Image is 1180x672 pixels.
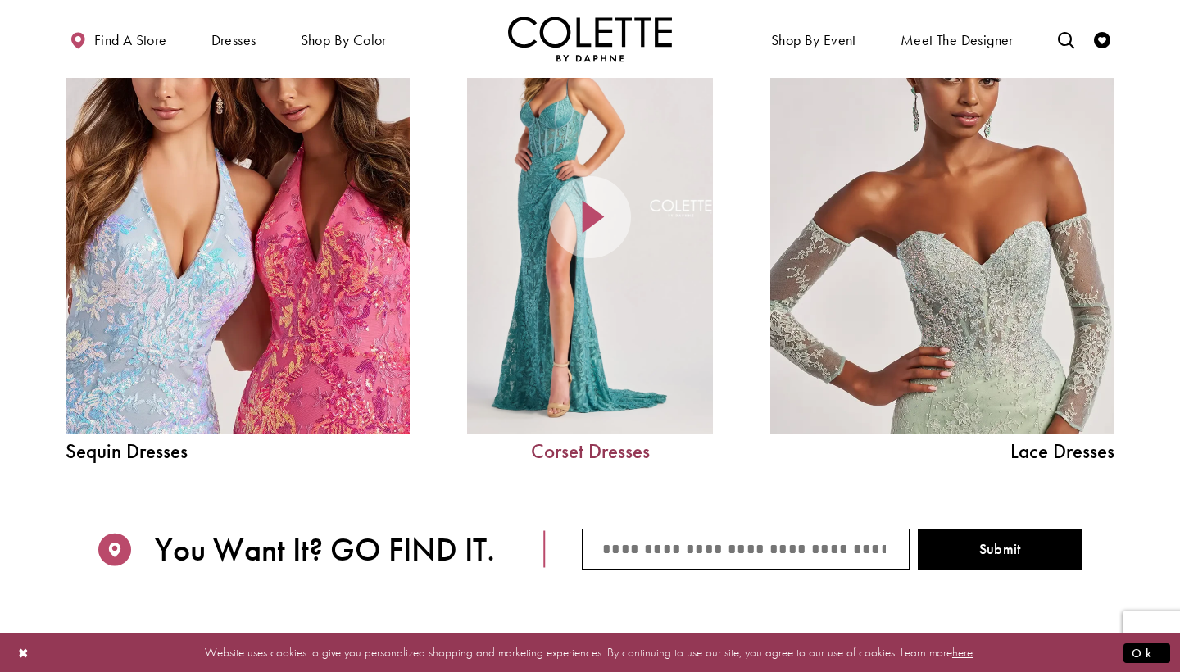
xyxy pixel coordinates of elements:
input: City/State/ZIP code [582,529,910,570]
button: Submit [918,529,1082,570]
span: Shop by color [301,32,387,48]
a: Toggle search [1054,16,1078,61]
a: here [952,644,973,661]
form: Store Finder Form [544,529,1114,570]
span: Meet the designer [901,32,1014,48]
span: Lace Dresses [770,441,1114,461]
span: Shop By Event [767,16,860,61]
a: Find a store [66,16,170,61]
a: Check Wishlist [1090,16,1114,61]
span: You Want It? GO FIND IT. [155,531,495,569]
span: Shop By Event [771,32,856,48]
img: Colette by Daphne [508,16,672,61]
button: Close Dialog [10,638,38,667]
a: Meet the designer [896,16,1018,61]
span: Shop by color [297,16,391,61]
span: Dresses [207,16,261,61]
span: Find a store [94,32,167,48]
button: Submit Dialog [1123,642,1170,663]
a: Visit Home Page [508,16,672,61]
a: Corset Dresses [467,441,713,461]
span: Dresses [211,32,256,48]
p: Website uses cookies to give you personalized shopping and marketing experiences. By continuing t... [118,642,1062,664]
span: Sequin Dresses [66,441,410,461]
